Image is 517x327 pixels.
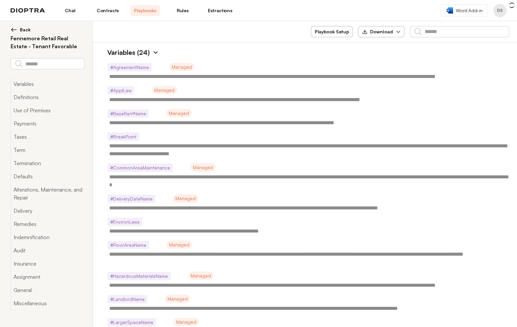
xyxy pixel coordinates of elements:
[11,26,84,33] button: Back
[11,130,84,143] button: Taxes
[93,5,122,16] a: Contracts
[11,26,17,33] img: left arrow
[311,26,353,37] button: Playbook Setup
[165,295,190,303] span: Managed
[11,117,84,130] button: Payments
[11,257,84,270] button: Insurance
[11,244,84,257] button: Audit
[11,183,84,204] button: Alterations, Maintenance, and Repair
[166,240,192,249] span: Managed
[56,5,85,16] a: Chat
[11,204,84,217] button: Delivery
[11,91,84,104] button: Definitions
[152,49,159,56] img: Expand
[205,5,235,16] a: Extractions
[11,231,84,244] button: Indemnification
[20,26,31,33] span: Back
[362,28,393,35] div: Download
[11,34,84,50] h2: Fennemore Retail Real Estate - Tenant Favorable
[108,63,152,71] span: # AgreementName
[11,8,45,13] img: logo
[108,163,173,172] span: # CommonAreaMaintenance
[11,143,84,157] button: Term
[152,86,177,94] span: Managed
[11,77,84,91] button: Variables
[173,194,198,202] span: Managed
[108,241,149,249] span: # FloorAreaName
[130,5,160,16] a: Playbooks
[188,272,213,280] span: Managed
[169,63,195,71] span: Managed
[108,195,155,203] span: # DeliveryDateName
[11,297,84,310] button: Miscellaneous
[173,318,199,326] span: Managed
[358,26,404,37] button: Download
[493,4,506,17] button: Profile menu
[190,163,216,171] span: Managed
[11,157,84,170] button: Termination
[168,5,197,16] a: Rules
[108,318,156,326] span: # LargerSpaceName
[101,48,150,57] h1: Variables (24)
[108,132,139,141] span: # BreakPoint
[446,7,453,14] img: word
[456,7,482,14] span: Word Add-in
[108,109,149,118] span: # BaseRentName
[11,170,84,183] button: Defaults
[108,86,134,94] span: # ApplLaw
[166,109,192,117] span: Managed
[108,295,147,303] span: # LandlordName
[11,270,84,283] button: Assignment
[11,217,84,231] button: Remedies
[108,218,142,226] span: # EnvironLaws
[441,4,488,17] a: Word Add-in
[108,272,170,280] span: # HazardousMaterialsName
[11,104,84,117] button: Use of Premises
[11,283,84,297] button: General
